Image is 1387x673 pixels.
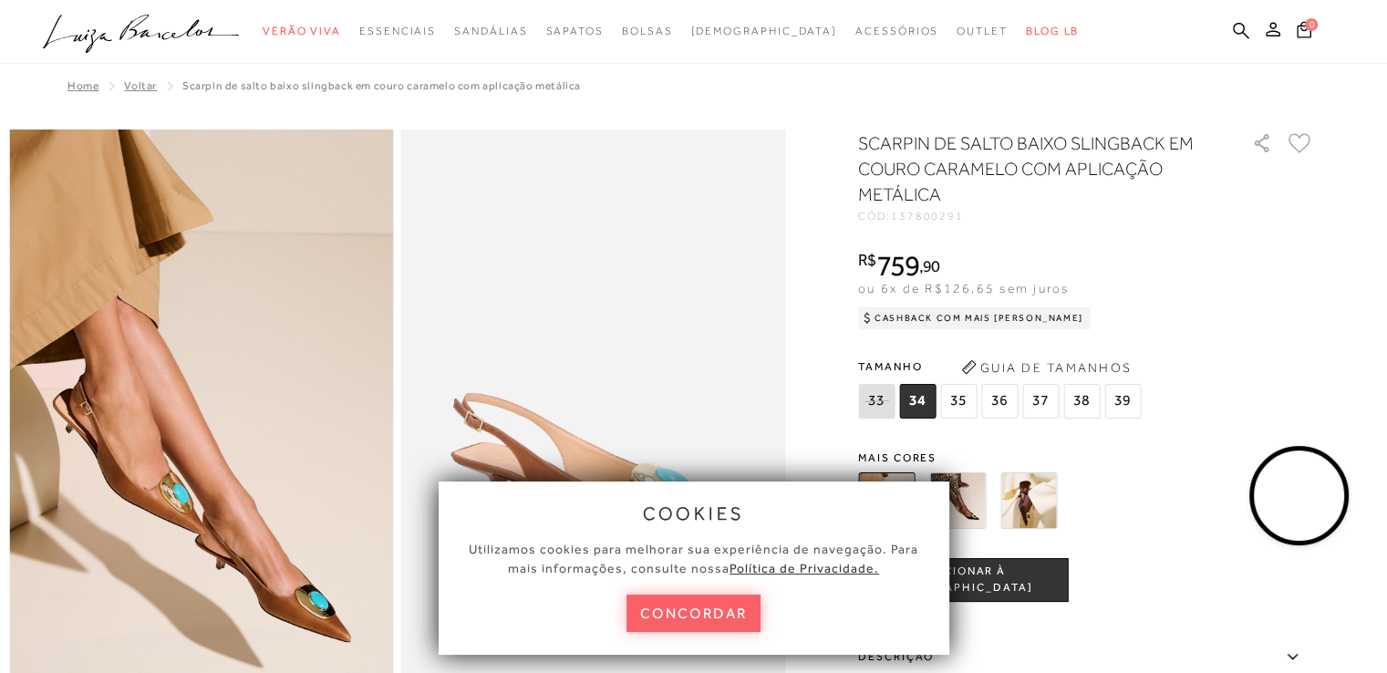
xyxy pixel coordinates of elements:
[1026,25,1079,37] span: BLOG LB
[545,25,603,37] span: Sapatos
[690,25,837,37] span: [DEMOGRAPHIC_DATA]
[1104,384,1141,419] span: 39
[67,79,98,92] a: Home
[124,79,157,92] a: Voltar
[469,542,918,575] span: Utilizamos cookies para melhorar sua experiência de navegação. Para mais informações, consulte nossa
[858,452,1314,463] span: Mais cores
[957,15,1008,48] a: categoryNavScreenReaderText
[1000,472,1057,529] img: SCARPIN DE SALTO BAIXO SLINGBACK EM VERNIZ CAFÉ COM APLICAÇÃO METÁLICA
[919,258,940,274] i: ,
[855,15,938,48] a: categoryNavScreenReaderText
[858,353,1145,380] span: Tamanho
[955,353,1137,382] button: Guia de Tamanhos
[981,384,1018,419] span: 36
[730,561,879,575] a: Política de Privacidade.
[263,15,341,48] a: categoryNavScreenReaderText
[182,79,581,92] span: SCARPIN DE SALTO BAIXO SLINGBACK EM COURO CARAMELO COM APLICAÇÃO METÁLICA
[1022,384,1059,419] span: 37
[899,384,936,419] span: 34
[263,25,341,37] span: Verão Viva
[858,384,895,419] span: 33
[622,15,673,48] a: categoryNavScreenReaderText
[858,307,1091,329] div: Cashback com Mais [PERSON_NAME]
[690,15,837,48] a: noSubCategoriesText
[858,252,876,268] i: R$
[923,256,940,275] span: 90
[855,25,938,37] span: Acessórios
[626,595,761,632] button: concordar
[891,210,964,223] span: 137800291
[454,15,527,48] a: categoryNavScreenReaderText
[1063,384,1100,419] span: 38
[957,25,1008,37] span: Outlet
[940,384,977,419] span: 35
[643,503,745,523] span: cookies
[454,25,527,37] span: Sandálias
[876,249,919,282] span: 759
[858,130,1200,207] h1: SCARPIN DE SALTO BAIXO SLINGBACK EM COURO CARAMELO COM APLICAÇÃO METÁLICA
[359,25,436,37] span: Essenciais
[359,15,436,48] a: categoryNavScreenReaderText
[1026,15,1079,48] a: BLOG LB
[545,15,603,48] a: categoryNavScreenReaderText
[858,211,1223,222] div: CÓD:
[1305,18,1318,31] span: 0
[1291,20,1317,45] button: 0
[858,281,1069,295] span: ou 6x de R$126,65 sem juros
[622,25,673,37] span: Bolsas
